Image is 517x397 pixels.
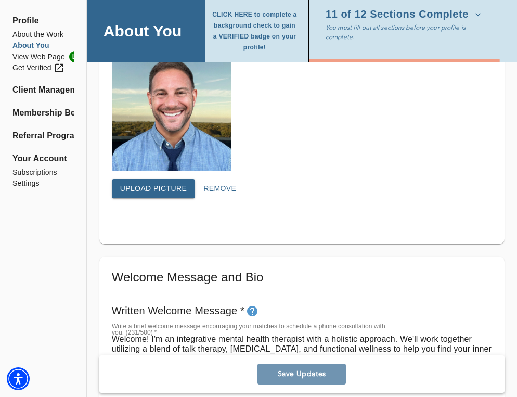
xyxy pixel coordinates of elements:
label: Write a brief welcome message encouraging your matches to schedule a phone consultation with you.... [112,324,397,336]
button: CLICK HERE to complete a background check to gain a VERIFIED badge on your profile! [211,6,302,56]
div: Accessibility Menu [7,367,30,390]
span: CLICK HERE to complete a background check to gain a VERIFIED badge on your profile! [211,9,298,53]
a: About the Work [12,29,74,40]
span: Your Account [12,152,74,165]
a: Referral Program [12,130,74,142]
a: Get Verified [12,62,74,73]
button: Save Updates [257,364,346,385]
h6: Written Welcome Message * [112,302,492,319]
span: 11 of 12 Sections Complete [326,9,481,20]
img: Your profile [112,52,231,171]
a: Client Management [12,84,74,96]
p: You must fill out all sections before your profile is complete. [326,23,488,42]
h5: Welcome Message and Bio [112,269,492,286]
span: Profile [12,15,74,27]
a: Settings [12,178,74,189]
li: View Web Page [12,51,74,62]
a: Subscriptions [12,167,74,178]
span: Remove [203,182,236,195]
textarea: Welcome! I'm an integrative mental health therapist with a holistic approach. We'll work together... [112,334,492,364]
button: Upload picture [112,179,196,198]
h4: About You [104,21,182,41]
span: LIVE [69,51,89,62]
div: Get Verified [12,62,64,73]
a: View Web PageLIVE [12,51,74,62]
button: Remove [199,179,240,198]
a: About You [12,40,74,51]
a: Membership Benefits [12,107,74,119]
button: tooltip [244,303,260,319]
span: Save Updates [262,369,342,379]
span: Upload picture [120,182,187,195]
button: 11 of 12 Sections Complete [326,6,485,23]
